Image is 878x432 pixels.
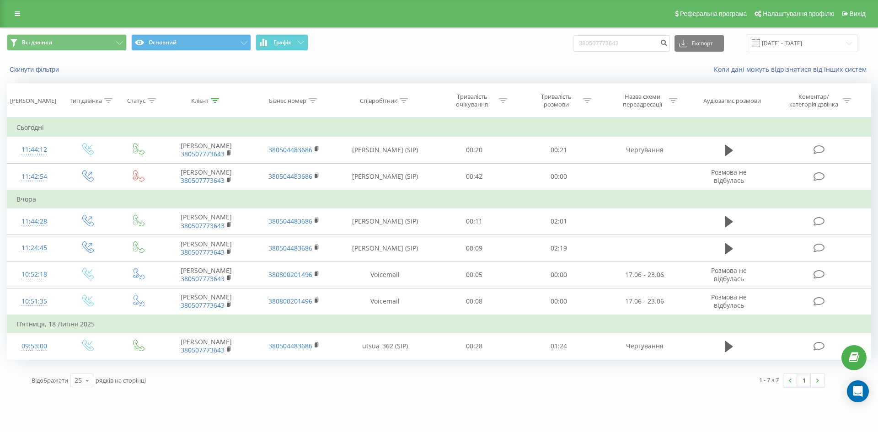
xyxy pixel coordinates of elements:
[516,163,600,190] td: 00:00
[7,65,64,74] button: Скинути фільтри
[181,301,225,309] a: 380507773643
[273,39,291,46] span: Графік
[675,35,724,52] button: Експорт
[432,137,516,163] td: 00:20
[162,208,250,235] td: [PERSON_NAME]
[127,97,145,105] div: Статус
[162,163,250,190] td: [PERSON_NAME]
[181,221,225,230] a: 380507773643
[601,288,689,315] td: 17.06 - 23.06
[162,288,250,315] td: [PERSON_NAME]
[711,293,747,309] span: Розмова не відбулась
[162,261,250,288] td: [PERSON_NAME]
[162,137,250,163] td: [PERSON_NAME]
[96,376,146,384] span: рядків на сторінці
[787,93,841,108] div: Коментар/категорія дзвінка
[797,374,811,387] a: 1
[7,190,871,208] td: Вчора
[337,288,432,315] td: Voicemail
[181,176,225,185] a: 380507773643
[680,10,747,17] span: Реферальна програма
[601,137,689,163] td: Чергування
[7,315,871,333] td: П’ятниця, 18 Липня 2025
[16,141,52,159] div: 11:44:12
[601,261,689,288] td: 17.06 - 23.06
[16,337,52,355] div: 09:53:00
[516,235,600,261] td: 02:19
[32,376,68,384] span: Відображати
[16,168,52,186] div: 11:42:54
[75,376,82,385] div: 25
[181,248,225,256] a: 380507773643
[22,39,52,46] span: Всі дзвінки
[432,208,516,235] td: 00:11
[432,333,516,359] td: 00:28
[516,288,600,315] td: 00:00
[268,145,312,154] a: 380504483686
[714,65,871,74] a: Коли дані можуть відрізнятися вiд інших систем
[10,97,56,105] div: [PERSON_NAME]
[703,97,761,105] div: Аудіозапис розмови
[337,137,432,163] td: [PERSON_NAME] (SIP)
[360,97,397,105] div: Співробітник
[432,163,516,190] td: 00:42
[847,380,869,402] div: Open Intercom Messenger
[850,10,866,17] span: Вихід
[532,93,581,108] div: Тривалість розмови
[432,235,516,261] td: 00:09
[432,261,516,288] td: 00:05
[516,137,600,163] td: 00:21
[268,172,312,181] a: 380504483686
[763,10,834,17] span: Налаштування профілю
[181,346,225,354] a: 380507773643
[162,235,250,261] td: [PERSON_NAME]
[256,34,308,51] button: Графік
[516,333,600,359] td: 01:24
[181,274,225,283] a: 380507773643
[268,244,312,252] a: 380504483686
[16,266,52,283] div: 10:52:18
[711,168,747,185] span: Розмова не відбулась
[516,261,600,288] td: 00:00
[573,35,670,52] input: Пошук за номером
[448,93,497,108] div: Тривалість очікування
[268,217,312,225] a: 380504483686
[269,97,306,105] div: Бізнес номер
[601,333,689,359] td: Чергування
[181,149,225,158] a: 380507773643
[337,261,432,288] td: Voicemail
[432,288,516,315] td: 00:08
[191,97,209,105] div: Клієнт
[337,333,432,359] td: utsua_362 (SIP)
[70,97,102,105] div: Тип дзвінка
[711,266,747,283] span: Розмова не відбулась
[7,118,871,137] td: Сьогодні
[759,375,779,384] div: 1 - 7 з 7
[162,333,250,359] td: [PERSON_NAME]
[268,341,312,350] a: 380504483686
[7,34,127,51] button: Всі дзвінки
[268,270,312,279] a: 380800201496
[16,213,52,230] div: 11:44:28
[516,208,600,235] td: 02:01
[268,297,312,305] a: 380800201496
[16,293,52,310] div: 10:51:35
[337,235,432,261] td: [PERSON_NAME] (SIP)
[337,163,432,190] td: [PERSON_NAME] (SIP)
[337,208,432,235] td: [PERSON_NAME] (SIP)
[131,34,251,51] button: Основний
[618,93,667,108] div: Назва схеми переадресації
[16,239,52,257] div: 11:24:45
